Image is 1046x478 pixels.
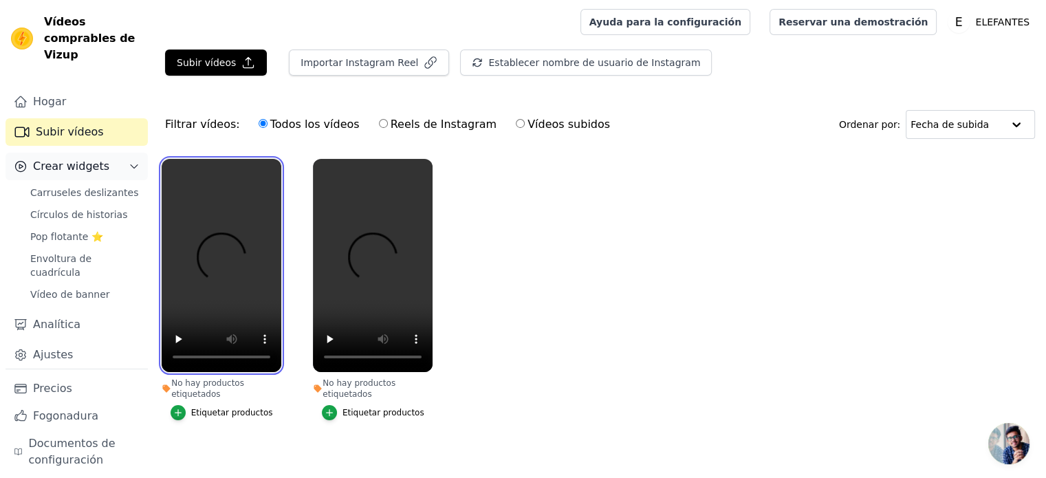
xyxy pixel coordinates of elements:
[30,187,138,198] font: Carruseles deslizantes
[6,153,148,180] button: Crear widgets
[22,227,148,246] a: Pop flotante ⭐
[516,119,525,128] input: Vídeos subidos
[11,28,33,50] img: Vizup
[191,408,273,417] font: Etiquetar productos
[488,57,700,68] font: Establecer nombre de usuario de Instagram
[171,378,244,399] font: No hay productos etiquetados
[391,118,497,131] font: Reels de Instagram
[22,285,148,304] a: Vídeo de banner
[6,402,148,430] a: Fogonadura
[30,253,91,278] font: Envoltura de cuadrícula
[975,17,1029,28] font: ELEFANTES
[948,10,1035,34] button: E ELEFANTES
[33,382,72,395] font: Precios
[28,437,115,466] font: Documentos de configuración
[322,405,424,420] button: Etiquetar productos
[6,341,148,369] a: Ajustes
[342,408,424,417] font: Etiquetar productos
[177,57,236,68] font: Subir vídeos
[36,125,104,138] font: Subir vídeos
[30,209,127,220] font: Círculos de historias
[289,50,449,76] button: Importar Instagram Reel
[22,183,148,202] a: Carruseles deslizantes
[165,50,267,76] button: Subir vídeos
[270,118,360,131] font: Todos los vídeos
[6,375,148,402] a: Precios
[33,160,109,173] font: Crear widgets
[323,378,395,399] font: No hay productos etiquetados
[165,118,240,131] font: Filtrar vídeos:
[30,289,110,300] font: Vídeo de banner
[171,405,273,420] button: Etiquetar productos
[6,430,148,474] a: Documentos de configuración
[30,231,103,242] font: Pop flotante ⭐
[6,311,148,338] a: Analítica
[6,118,148,146] a: Subir vídeos
[589,17,741,28] font: Ayuda para la configuración
[33,409,98,422] font: Fogonadura
[259,119,268,128] input: Todos los vídeos
[770,9,937,35] a: Reservar una demostración
[379,119,388,128] input: Reels de Instagram
[33,95,66,108] font: Hogar
[33,318,80,331] font: Analítica
[44,15,135,61] font: Vídeos comprables de Vizup
[839,119,900,130] font: Ordenar por:
[778,17,928,28] font: Reservar una demostración
[527,118,610,131] font: Vídeos subidos
[580,9,750,35] a: Ayuda para la configuración
[22,249,148,282] a: Envoltura de cuadrícula
[33,348,73,361] font: Ajustes
[6,88,148,116] a: Hogar
[301,57,418,68] font: Importar Instagram Reel
[955,15,963,29] text: E
[460,50,712,76] button: Establecer nombre de usuario de Instagram
[988,423,1029,464] div: Chat abierto
[22,205,148,224] a: Círculos de historias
